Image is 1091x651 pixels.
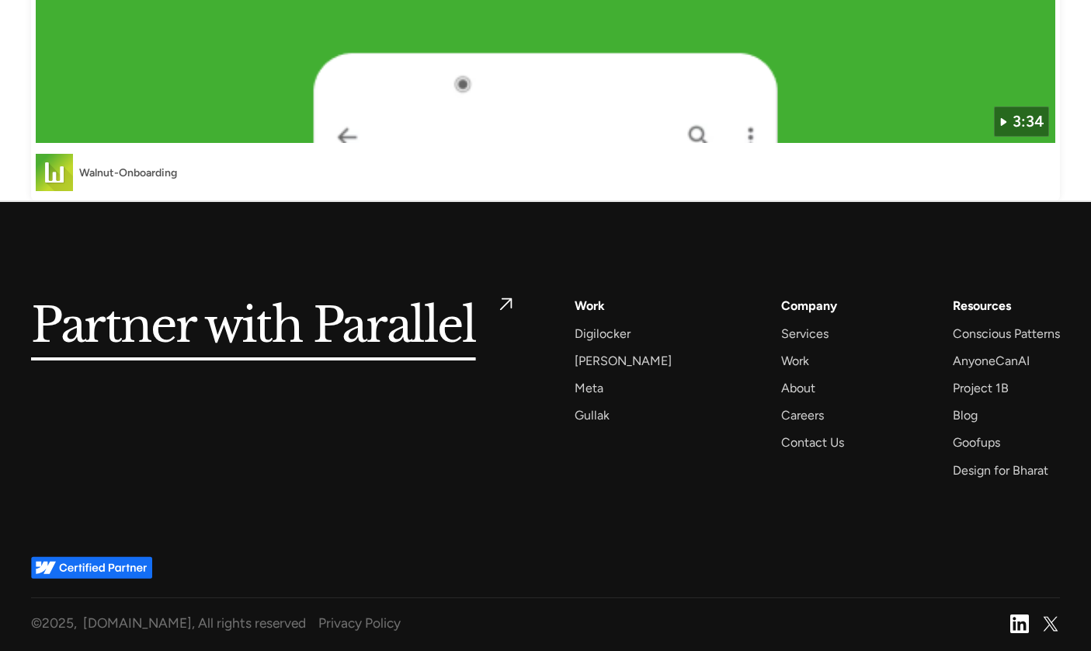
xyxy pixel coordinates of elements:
a: Services [781,323,829,344]
a: Digilocker [575,323,631,344]
a: Contact Us [781,432,844,453]
a: Project 1B [953,378,1009,399]
a: Partner with Parallel [31,295,512,358]
span: 2025 [42,614,74,631]
a: Conscious Patterns [953,323,1060,344]
a: AnyoneCanAI [953,350,1030,371]
div: Walnut-Onboarding [79,165,177,181]
a: Blog [953,405,978,426]
div: Resources [953,295,1011,316]
h5: Partner with Parallel [31,295,476,358]
a: Careers [781,405,824,426]
div: © , [DOMAIN_NAME], All rights reserved [31,611,306,635]
a: Company [781,295,837,316]
div: 3:34 [1013,110,1044,134]
a: Design for Bharat [953,460,1048,481]
a: Privacy Policy [318,611,998,635]
img: Walnut-Onboarding [36,154,73,191]
a: About [781,378,815,399]
a: Meta [575,378,603,399]
a: [PERSON_NAME] [575,350,672,371]
a: Work [781,350,809,371]
a: Goofups [953,432,1000,453]
a: Work [575,295,605,316]
a: Gullak [575,405,610,426]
